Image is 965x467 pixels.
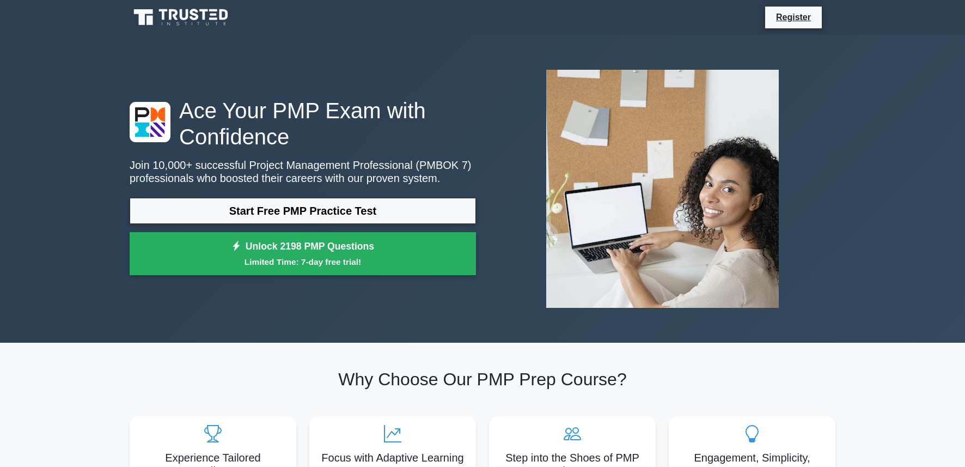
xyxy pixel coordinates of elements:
a: Start Free PMP Practice Test [130,198,476,224]
h2: Why Choose Our PMP Prep Course? [130,369,835,390]
h1: Ace Your PMP Exam with Confidence [130,98,476,150]
p: Join 10,000+ successful Project Management Professional (PMBOK 7) professionals who boosted their... [130,159,476,185]
a: Register [769,10,817,24]
a: Unlock 2198 PMP QuestionsLimited Time: 7-day free trial! [130,232,476,276]
small: Limited Time: 7-day free trial! [143,256,462,268]
h5: Focus with Adaptive Learning [318,451,467,464]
